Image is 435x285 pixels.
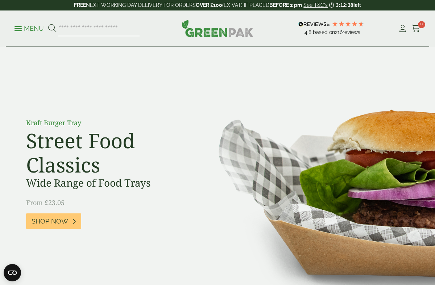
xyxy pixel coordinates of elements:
[398,25,407,32] i: My Account
[332,21,364,27] div: 4.79 Stars
[335,29,343,35] span: 216
[353,2,361,8] span: left
[26,213,81,229] a: Shop Now
[313,29,335,35] span: Based on
[411,25,420,32] i: Cart
[269,2,302,8] strong: BEFORE 2 pm
[196,2,222,8] strong: OVER £100
[14,24,44,31] a: Menu
[411,23,420,34] a: 0
[336,2,353,8] span: 3:12:38
[74,2,86,8] strong: FREE
[182,20,253,37] img: GreenPak Supplies
[343,29,360,35] span: reviews
[14,24,44,33] p: Menu
[26,118,189,128] p: Kraft Burger Tray
[32,217,68,225] span: Shop Now
[418,21,425,28] span: 0
[4,264,21,281] button: Open CMP widget
[26,198,65,207] span: From £23.05
[298,22,330,27] img: REVIEWS.io
[26,177,189,189] h3: Wide Range of Food Trays
[26,128,189,177] h2: Street Food Classics
[304,29,313,35] span: 4.8
[303,2,328,8] a: See T&C's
